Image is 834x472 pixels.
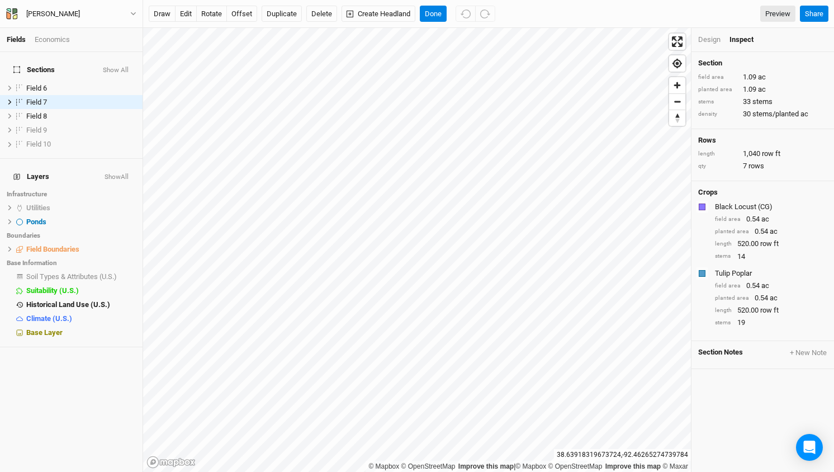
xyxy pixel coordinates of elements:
[715,202,825,212] div: Black Locust (CG)
[368,462,399,470] a: Mapbox
[715,214,827,224] div: 0.54
[26,126,136,135] div: Field 9
[26,300,110,309] span: Historical Land Use (U.S.)
[26,300,136,309] div: Historical Land Use (U.S.)
[698,188,718,197] h4: Crops
[26,84,136,93] div: Field 6
[715,293,827,303] div: 0.54
[752,109,808,119] span: stems/planted ac
[26,314,136,323] div: Climate (U.S.)
[26,126,47,134] span: Field 9
[13,172,49,181] span: Layers
[368,461,688,472] div: |
[6,8,137,20] button: [PERSON_NAME]
[458,462,514,470] a: Improve this map
[26,98,47,106] span: Field 7
[715,318,827,328] div: 19
[789,348,827,358] button: + New Note
[669,77,685,93] button: Zoom in
[26,84,47,92] span: Field 6
[26,140,51,148] span: Field 10
[226,6,257,22] button: offset
[715,268,825,279] div: Tulip Poplar
[715,281,827,291] div: 0.54
[196,6,227,22] button: rotate
[669,110,685,126] button: Reset bearing to north
[26,286,136,295] div: Suitability (U.S.)
[758,72,766,82] span: ac
[698,98,737,106] div: stems
[175,6,197,22] button: edit
[26,8,80,20] div: Tom Sawyer_CRCL
[554,449,691,461] div: 38.63918319673724 , -92.46265274739784
[26,314,72,323] span: Climate (U.S.)
[698,86,737,94] div: planted area
[26,328,136,337] div: Base Layer
[669,55,685,72] button: Find my location
[102,67,129,74] button: Show All
[26,8,80,20] div: [PERSON_NAME]
[13,65,55,74] span: Sections
[662,462,688,470] a: Maxar
[26,272,136,281] div: Soil Types & Attributes (U.S.)
[515,462,546,470] a: Mapbox
[715,240,732,248] div: length
[761,281,769,291] span: ac
[761,214,769,224] span: ac
[752,97,773,107] span: stems
[26,218,136,226] div: Ponds
[669,94,685,110] span: Zoom out
[669,34,685,50] button: Enter fullscreen
[729,35,769,45] div: Inspect
[715,294,749,303] div: planted area
[698,73,737,82] div: field area
[548,462,603,470] a: OpenStreetMap
[35,35,70,45] div: Economics
[26,245,136,254] div: Field Boundaries
[715,319,732,327] div: stems
[149,6,176,22] button: draw
[306,6,337,22] button: Delete
[770,226,778,237] span: ac
[762,149,780,159] span: row ft
[342,6,415,22] button: Create Headland
[26,272,117,281] span: Soil Types & Attributes (U.S.)
[715,239,827,249] div: 520.00
[698,97,827,107] div: 33
[715,282,741,290] div: field area
[760,6,795,22] a: Preview
[698,136,827,145] h4: Rows
[146,456,196,469] a: Mapbox logo
[698,348,743,358] span: Section Notes
[26,245,79,253] span: Field Boundaries
[104,173,129,181] button: ShowAll
[26,218,46,226] span: Ponds
[669,93,685,110] button: Zoom out
[26,112,47,120] span: Field 8
[715,226,827,237] div: 0.54
[698,109,827,119] div: 30
[715,306,732,315] div: length
[420,6,447,22] button: Done
[698,161,827,171] div: 7
[748,161,764,171] span: rows
[796,434,823,461] div: Open Intercom Messenger
[715,252,732,261] div: stems
[26,204,136,213] div: Utilities
[401,462,456,470] a: OpenStreetMap
[698,110,737,119] div: density
[715,228,749,236] div: planted area
[698,72,827,82] div: 1.09
[26,140,136,149] div: Field 10
[760,239,779,249] span: row ft
[698,162,737,171] div: qty
[26,286,79,295] span: Suitability (U.S.)
[758,84,766,95] span: ac
[26,204,50,212] span: Utilities
[26,112,136,121] div: Field 8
